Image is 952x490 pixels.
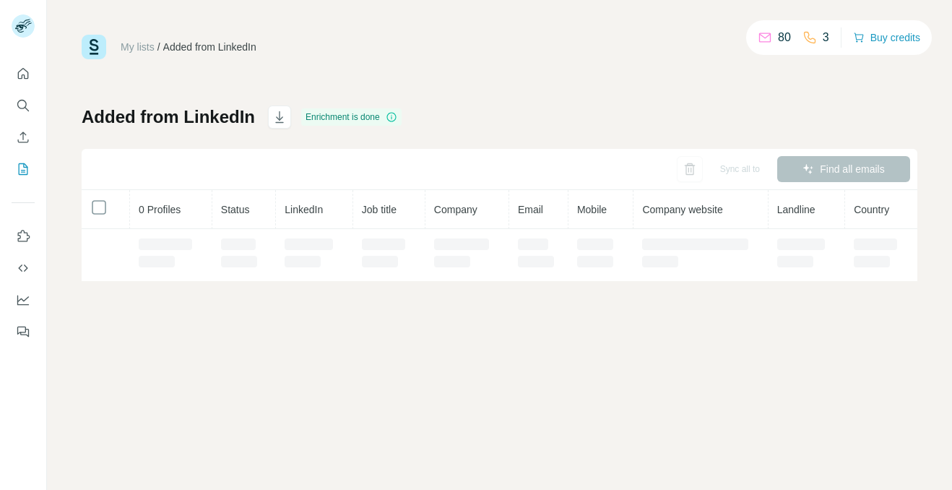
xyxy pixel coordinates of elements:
[12,93,35,119] button: Search
[221,204,250,215] span: Status
[823,29,829,46] p: 3
[642,204,722,215] span: Company website
[854,204,889,215] span: Country
[121,41,155,53] a: My lists
[139,204,181,215] span: 0 Profiles
[12,255,35,281] button: Use Surfe API
[163,40,256,54] div: Added from LinkedIn
[82,35,106,59] img: Surfe Logo
[285,204,323,215] span: LinkedIn
[301,108,402,126] div: Enrichment is done
[12,223,35,249] button: Use Surfe on LinkedIn
[853,27,920,48] button: Buy credits
[518,204,543,215] span: Email
[157,40,160,54] li: /
[82,106,255,129] h1: Added from LinkedIn
[12,319,35,345] button: Feedback
[12,156,35,182] button: My lists
[12,124,35,150] button: Enrich CSV
[577,204,607,215] span: Mobile
[362,204,397,215] span: Job title
[778,29,791,46] p: 80
[434,204,477,215] span: Company
[12,61,35,87] button: Quick start
[777,204,815,215] span: Landline
[12,287,35,313] button: Dashboard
